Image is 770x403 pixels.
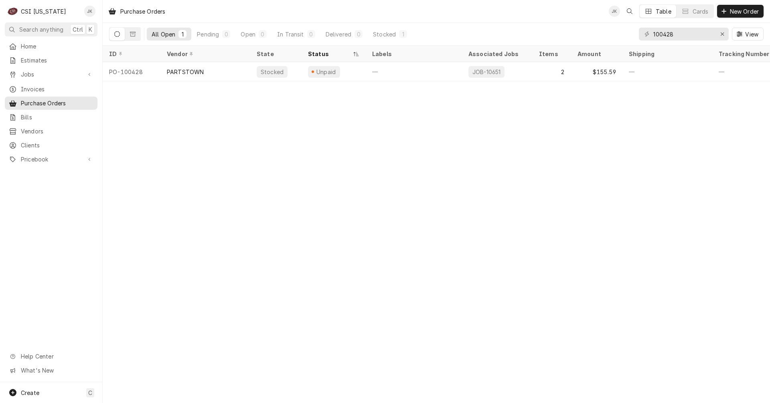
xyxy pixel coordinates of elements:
a: Home [5,40,97,53]
div: Pending [197,30,219,38]
div: Amount [577,50,614,58]
div: PO-100428 [103,62,160,81]
a: Go to Help Center [5,350,97,363]
div: Open [241,30,255,38]
div: Shipping [629,50,706,58]
div: JK [609,6,620,17]
button: New Order [717,5,764,18]
a: Go to Pricebook [5,153,97,166]
span: Pricebook [21,155,81,163]
div: 1 [401,30,405,38]
a: Estimates [5,54,97,67]
div: $155.59 [571,62,622,81]
span: Vendors [21,127,93,135]
a: Invoices [5,83,97,96]
div: PARTSTOWN [167,68,204,76]
span: Invoices [21,85,93,93]
div: Vendor [167,50,242,58]
div: ID [109,50,152,58]
div: JK [84,6,95,17]
div: Items [539,50,563,58]
span: K [89,25,92,34]
div: Table [656,7,671,16]
div: C [7,6,18,17]
button: Open search [623,5,636,18]
div: Jeff Kuehl's Avatar [609,6,620,17]
span: New Order [728,7,760,16]
div: 0 [356,30,361,38]
span: Create [21,389,39,396]
div: 0 [224,30,229,38]
span: Help Center [21,352,93,361]
span: Bills [21,113,93,121]
span: C [88,389,92,397]
div: — [366,62,462,81]
span: Search anything [19,25,63,34]
div: In Transit [277,30,304,38]
a: Go to Jobs [5,68,97,81]
div: 1 [180,30,185,38]
a: Clients [5,139,97,152]
span: View [744,30,760,38]
div: CSI [US_STATE] [21,7,66,16]
div: Unpaid [315,68,337,76]
div: — [622,62,712,81]
div: 0 [309,30,314,38]
div: Associated Jobs [468,50,526,58]
div: All Open [152,30,175,38]
div: Stocked [373,30,396,38]
div: Stocked [260,68,284,76]
a: Purchase Orders [5,97,97,110]
span: Purchase Orders [21,99,93,107]
span: Clients [21,141,93,149]
span: Estimates [21,56,93,64]
button: Search anythingCtrlK [5,22,97,36]
div: 2 [533,62,571,81]
button: View [732,28,764,40]
div: Delivered [326,30,351,38]
div: Cards [693,7,709,16]
input: Keyword search [653,28,713,40]
span: Ctrl [73,25,83,34]
div: Jeff Kuehl's Avatar [84,6,95,17]
div: 0 [260,30,265,38]
span: Jobs [21,70,81,79]
a: Go to What's New [5,364,97,377]
div: CSI Kentucky's Avatar [7,6,18,17]
div: Labels [372,50,456,58]
span: Home [21,42,93,50]
a: Vendors [5,125,97,138]
div: Status [308,50,351,58]
div: JOB-10651 [472,68,501,76]
a: Bills [5,111,97,124]
div: State [257,50,295,58]
span: What's New [21,366,93,375]
button: Erase input [716,28,729,40]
